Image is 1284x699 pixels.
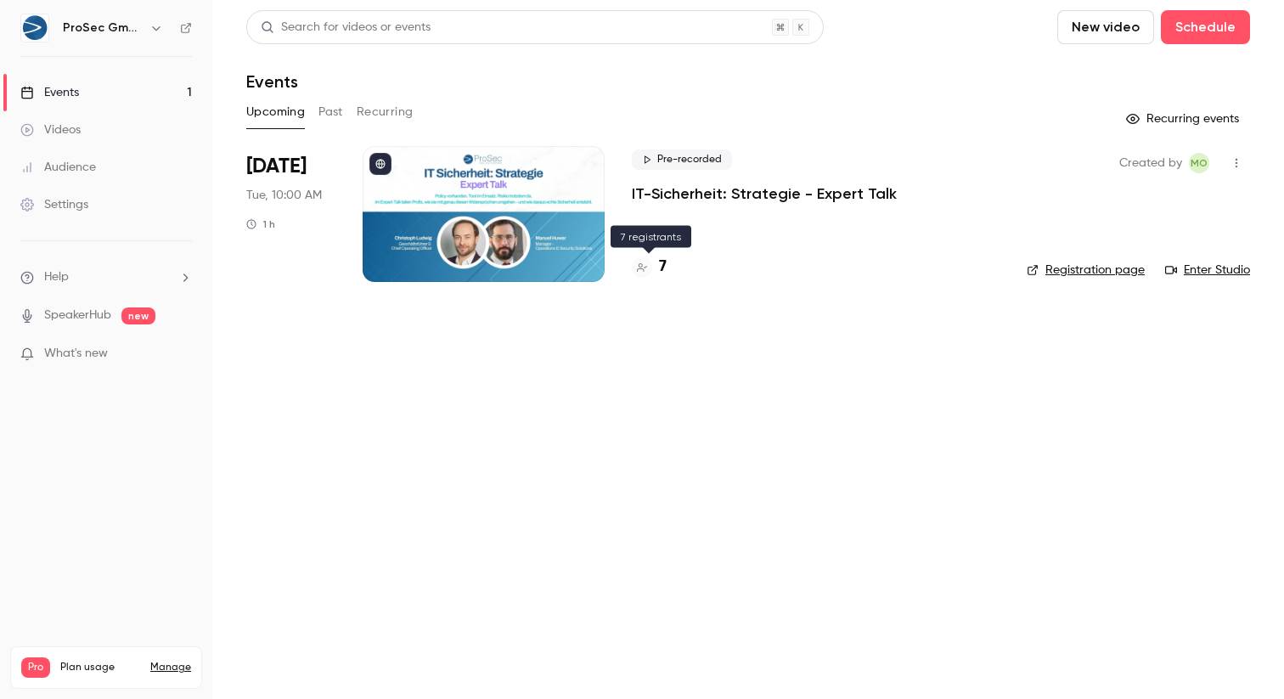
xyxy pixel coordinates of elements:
[1161,10,1250,44] button: Schedule
[632,256,667,279] a: 7
[44,345,108,363] span: What's new
[121,307,155,324] span: new
[357,99,414,126] button: Recurring
[150,661,191,674] a: Manage
[63,20,143,37] h6: ProSec GmbH
[1118,105,1250,132] button: Recurring events
[20,159,96,176] div: Audience
[21,657,50,678] span: Pro
[44,268,69,286] span: Help
[246,71,298,92] h1: Events
[261,19,431,37] div: Search for videos or events
[1165,262,1250,279] a: Enter Studio
[21,14,48,42] img: ProSec GmbH
[1191,153,1208,173] span: MO
[20,268,192,286] li: help-dropdown-opener
[246,153,307,180] span: [DATE]
[1057,10,1154,44] button: New video
[246,99,305,126] button: Upcoming
[659,256,667,279] h4: 7
[20,196,88,213] div: Settings
[246,187,322,204] span: Tue, 10:00 AM
[246,146,335,282] div: Sep 23 Tue, 10:00 AM (Europe/Berlin)
[1119,153,1182,173] span: Created by
[246,217,275,231] div: 1 h
[20,84,79,101] div: Events
[632,183,897,204] a: IT-Sicherheit: Strategie - Expert Talk
[632,149,732,170] span: Pre-recorded
[1189,153,1209,173] span: MD Operative
[44,307,111,324] a: SpeakerHub
[318,99,343,126] button: Past
[60,661,140,674] span: Plan usage
[20,121,81,138] div: Videos
[1027,262,1145,279] a: Registration page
